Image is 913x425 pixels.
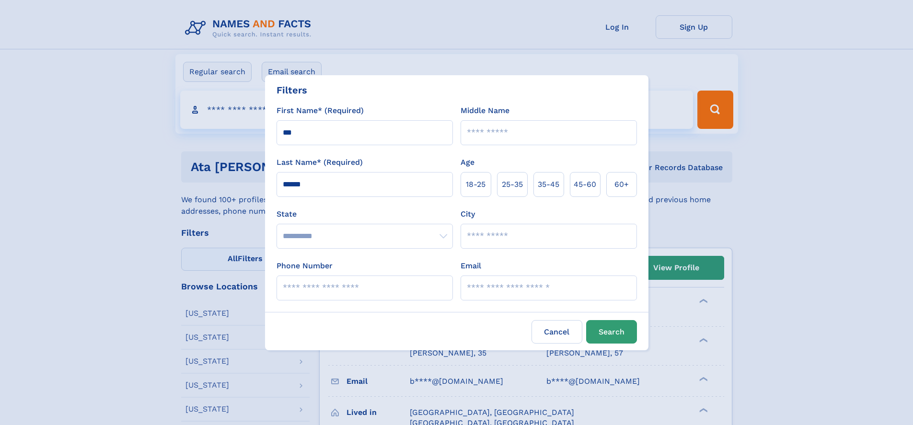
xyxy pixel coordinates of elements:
[538,179,559,190] span: 35‑45
[277,83,307,97] div: Filters
[502,179,523,190] span: 25‑35
[466,179,485,190] span: 18‑25
[277,105,364,116] label: First Name* (Required)
[574,179,596,190] span: 45‑60
[614,179,629,190] span: 60+
[277,208,453,220] label: State
[586,320,637,344] button: Search
[277,157,363,168] label: Last Name* (Required)
[532,320,582,344] label: Cancel
[461,157,474,168] label: Age
[461,260,481,272] label: Email
[461,105,509,116] label: Middle Name
[277,260,333,272] label: Phone Number
[461,208,475,220] label: City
